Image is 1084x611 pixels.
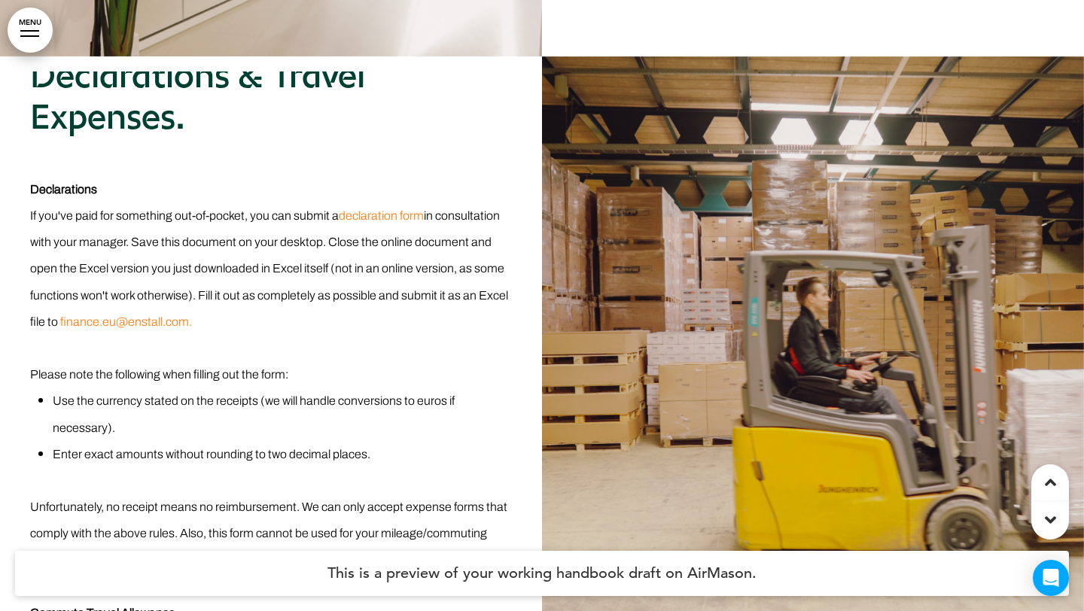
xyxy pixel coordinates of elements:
span: Use the currency stated on the receipts (we will handle conversions to euros if necessary). [53,394,455,433]
h4: This is a preview of your working handbook draft on AirMason. [15,551,1069,596]
a: finance.eu@enstall.com. [58,315,192,328]
a: declaration form [339,209,424,222]
span: Please note the following when filling out the form: [30,368,288,381]
a: MENU [8,8,53,53]
h1: Declarations & Travel Expenses. [30,55,512,138]
span: Enter exact amounts without rounding to two decimal places. [53,448,370,461]
div: Open Intercom Messenger [1033,560,1069,596]
span: If you've paid for something out-of-pocket, you can submit a in consultation with your manager. S... [30,209,508,328]
span: Unfortunately, no receipt means no reimbursement. We can only accept expense forms that comply wi... [30,500,507,566]
strong: Declarations [30,183,97,196]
